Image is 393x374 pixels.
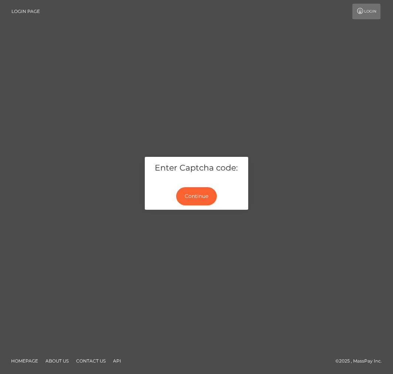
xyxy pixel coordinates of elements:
[176,187,217,205] button: Continue
[73,355,109,367] a: Contact Us
[8,355,41,367] a: Homepage
[110,355,124,367] a: API
[11,4,40,19] a: Login Page
[335,357,387,365] div: © 2025 , MassPay Inc.
[352,4,380,19] a: Login
[150,162,243,174] h5: Enter Captcha code:
[42,355,72,367] a: About Us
